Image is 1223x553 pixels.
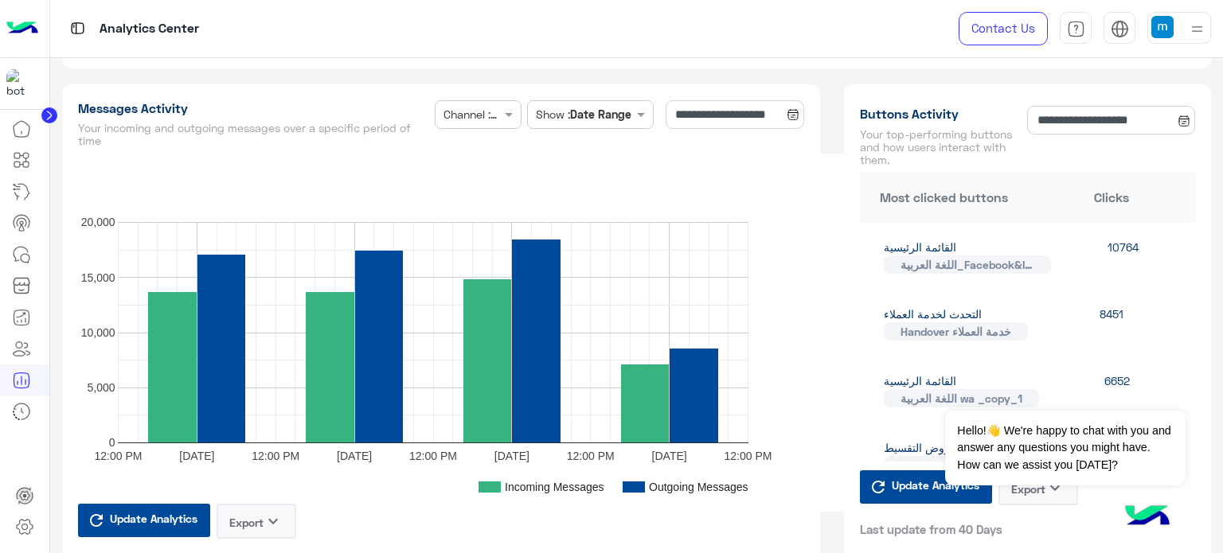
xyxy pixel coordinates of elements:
[860,188,1028,207] div: Most clicked buttons
[252,449,299,461] text: 12:00 PM
[106,508,201,529] span: Update Analytics
[1060,12,1092,45] a: tab
[1039,372,1195,407] div: 6652
[1027,188,1195,207] div: Clicks
[80,325,115,338] text: 10,000
[108,436,115,449] text: 0
[860,239,1051,274] div: القائمة الرئيسية
[409,449,457,461] text: 12:00 PM
[80,216,115,228] text: 20,000
[1187,19,1207,39] img: profile
[78,100,429,116] h1: Messages Activity
[860,439,1051,474] div: اقوى عروض التقسيط
[1051,239,1195,274] div: 10764
[78,504,210,537] button: Update Analytics
[884,322,1028,341] span: Handover خدمة العملاء
[68,18,88,38] img: tab
[80,271,115,283] text: 15,000
[888,474,983,496] span: Update Analytics
[860,306,1028,341] div: التحدث لخدمة العملاء
[945,411,1185,485] span: Hello!👋 We're happy to chat with you and answer any questions you might have. How can we assist y...
[860,128,1022,166] h5: Your top-performing buttons and how users interact with them.
[651,449,686,461] text: [DATE]
[998,470,1078,505] button: Exportkeyboard_arrow_down
[884,255,1051,274] span: اللغة العربية_Facebook&Insta_copy_1
[217,504,296,539] button: Exportkeyboard_arrow_down
[337,449,372,461] text: [DATE]
[179,449,214,461] text: [DATE]
[94,449,142,461] text: 12:00 PM
[1151,16,1174,38] img: userImage
[1045,478,1065,497] i: keyboard_arrow_down
[505,480,604,493] text: Incoming Messages
[100,18,199,40] p: Analytics Center
[860,470,992,504] button: Update Analytics
[6,69,35,98] img: 1403182699927242
[78,154,852,512] svg: A chart.
[6,12,38,45] img: Logo
[494,449,529,461] text: [DATE]
[860,372,1039,407] div: القائمة الرئيسية
[1111,20,1129,38] img: tab
[1028,306,1195,341] div: 8451
[860,106,1022,122] h1: Buttons Activity
[78,122,429,147] h5: Your incoming and outgoing messages over a specific period of time
[1067,20,1085,38] img: tab
[860,521,1002,537] span: Last update from 40 Days
[566,449,614,461] text: 12:00 PM
[87,381,115,394] text: 5,000
[724,449,772,461] text: 12:00 PM
[959,12,1048,45] a: Contact Us
[884,389,1039,407] span: اللغة العربية wa _copy_1
[264,512,283,531] i: keyboard_arrow_down
[1119,489,1175,545] img: hulul-logo.png
[649,480,748,493] text: Outgoing Messages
